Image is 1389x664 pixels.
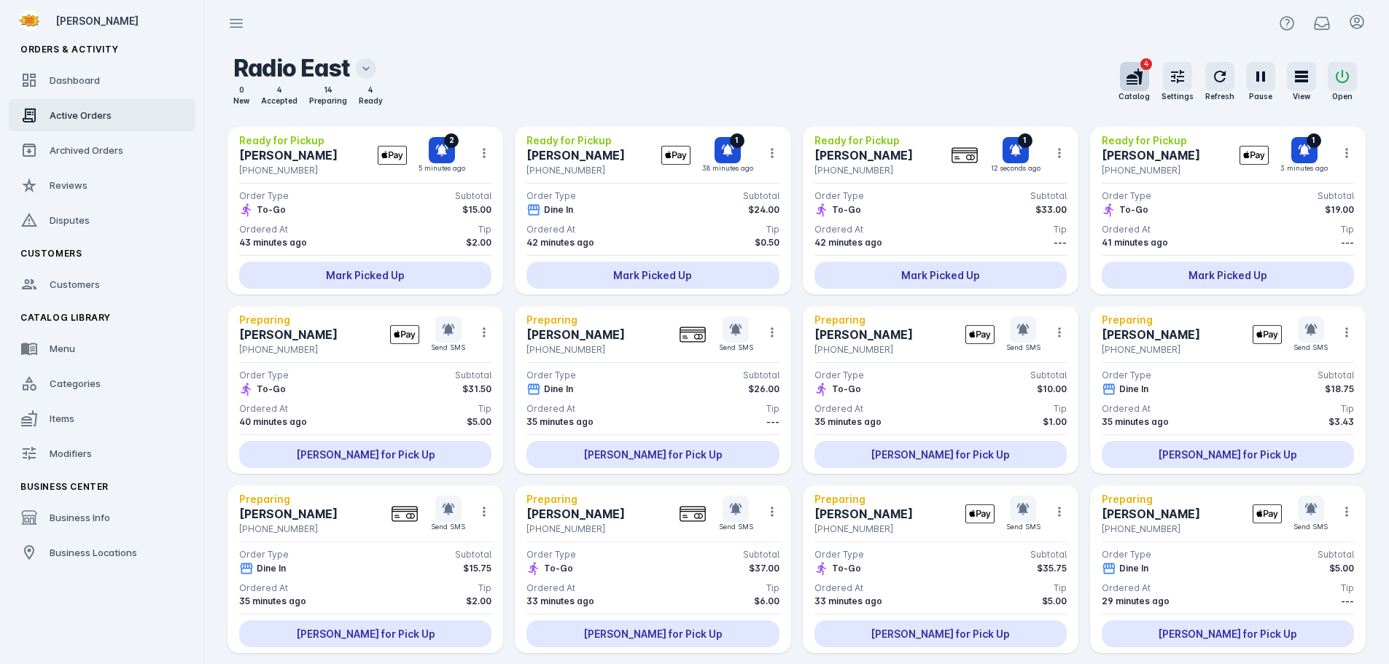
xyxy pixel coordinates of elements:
[1030,190,1067,203] div: Subtotal
[766,415,779,429] div: ---
[239,595,306,608] div: 35 minutes ago
[1341,402,1354,415] div: Tip
[1332,91,1353,102] div: Open
[814,236,882,249] div: 42 minutes ago
[50,343,75,354] span: Menu
[754,595,779,608] div: $6.00
[526,441,779,468] div: [PERSON_NAME] for Pick Up
[526,491,625,507] div: Preparing
[1102,548,1151,561] div: Order Type
[239,343,338,356] div: [PHONE_NUMBER]
[814,415,882,429] div: 35 minutes ago
[239,236,307,249] div: 43 minutes ago
[1102,582,1151,595] div: Ordered At
[814,548,864,561] div: Order Type
[1119,562,1148,575] div: Dine In
[526,312,625,327] div: Preparing
[1291,137,1318,163] button: 1
[526,133,625,148] div: Ready for Pickup
[1293,91,1310,102] div: View
[1102,164,1200,177] div: [PHONE_NUMBER]
[1119,383,1148,396] div: Dine In
[1102,491,1200,507] div: Preparing
[1102,523,1200,536] div: [PHONE_NUMBER]
[1054,236,1067,249] div: ---
[239,164,338,177] div: [PHONE_NUMBER]
[1030,548,1067,561] div: Subtotal
[814,523,913,536] div: [PHONE_NUMBER]
[9,367,195,399] a: Categories
[50,547,137,558] span: Business Locations
[1118,91,1150,102] div: Catalog
[814,190,864,203] div: Order Type
[991,163,1040,173] div: 12 seconds ago
[755,236,779,249] div: $0.50
[239,441,491,468] div: [PERSON_NAME] for Pick Up
[1102,262,1354,289] div: Mark Picked Up
[814,402,863,415] div: Ordered At
[1328,415,1354,429] div: $3.43
[743,548,779,561] div: Subtotal
[1102,223,1151,236] div: Ordered At
[719,343,753,353] div: Send SMS
[233,95,249,106] div: New
[9,99,195,131] a: Active Orders
[1325,383,1354,396] div: $18.75
[463,562,491,575] div: $15.75
[50,214,90,226] span: Disputes
[526,402,575,415] div: Ordered At
[526,582,575,595] div: Ordered At
[544,383,573,396] div: Dine In
[526,343,625,356] div: [PHONE_NUMBER]
[478,582,491,595] div: Tip
[50,278,100,290] span: Customers
[526,326,625,343] div: [PERSON_NAME]
[257,383,286,396] div: To-Go
[1102,415,1169,429] div: 35 minutes ago
[1280,163,1328,173] div: 3 minutes ago
[239,620,491,647] div: [PERSON_NAME] for Pick Up
[1162,91,1194,102] div: Settings
[814,312,913,327] div: Preparing
[233,54,350,83] h2: Radio East
[239,262,491,289] div: Mark Picked Up
[455,190,491,203] div: Subtotal
[429,137,455,163] button: 2
[50,413,74,424] span: Items
[257,203,286,216] div: To-Go
[749,562,779,575] div: $37.00
[1341,582,1354,595] div: Tip
[1102,147,1200,164] div: [PERSON_NAME]
[9,332,195,364] a: Menu
[526,523,625,536] div: [PHONE_NUMBER]
[239,505,338,523] div: [PERSON_NAME]
[743,369,779,382] div: Subtotal
[526,223,575,236] div: Ordered At
[50,378,101,389] span: Categories
[526,505,625,523] div: [PERSON_NAME]
[814,223,863,236] div: Ordered At
[1307,133,1321,148] span: 1
[55,13,190,28] div: [PERSON_NAME]
[431,343,465,353] div: Send SMS
[1018,133,1032,148] span: 1
[526,548,576,561] div: Order Type
[368,85,373,95] div: 4
[239,147,338,164] div: [PERSON_NAME]
[1054,223,1067,236] div: Tip
[814,620,1067,647] div: [PERSON_NAME] for Pick Up
[1102,236,1168,249] div: 41 minutes ago
[444,133,459,148] span: 2
[1318,369,1354,382] div: Subtotal
[462,203,491,216] div: $15.00
[431,522,465,532] div: Send SMS
[526,164,625,177] div: [PHONE_NUMBER]
[239,402,288,415] div: Ordered At
[50,448,92,459] span: Modifiers
[20,44,118,55] span: Orders & Activity
[715,137,741,163] button: 1
[1042,595,1067,608] div: $5.00
[1318,548,1354,561] div: Subtotal
[1102,620,1354,647] div: [PERSON_NAME] for Pick Up
[359,95,383,106] div: Ready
